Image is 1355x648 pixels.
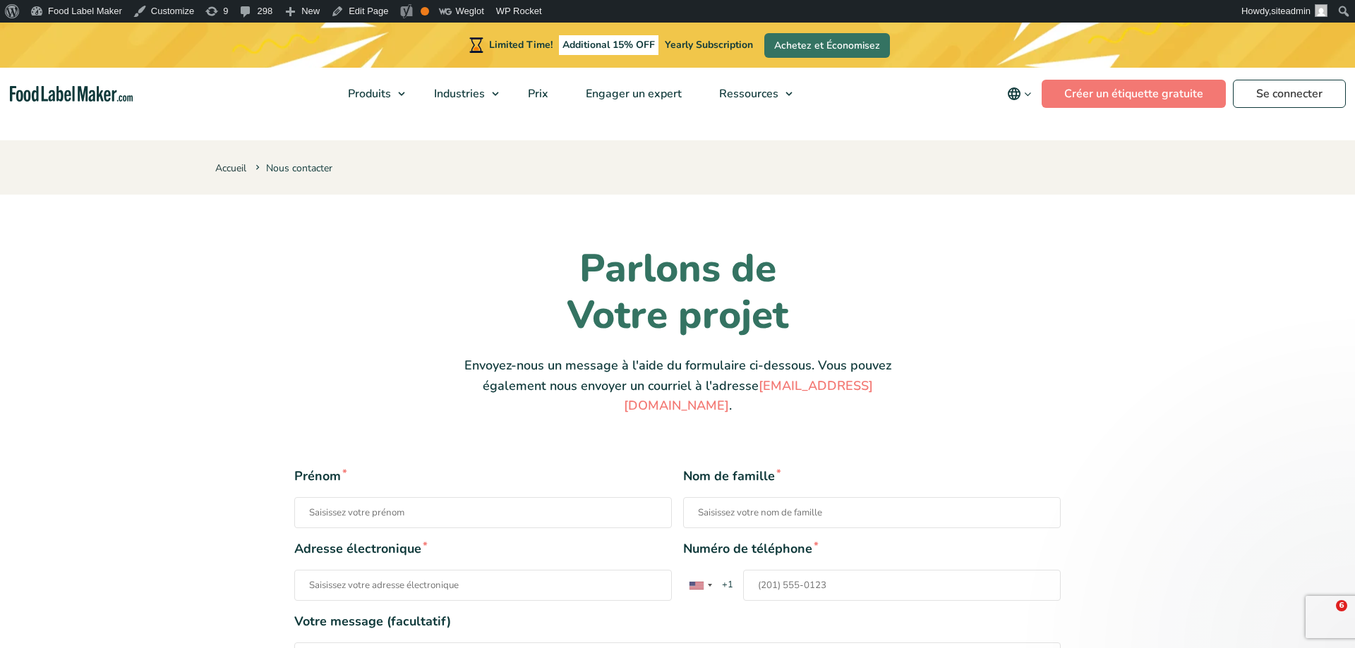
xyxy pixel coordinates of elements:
span: siteadmin [1271,6,1311,16]
span: Nom de famille [683,467,1061,486]
a: Ressources [701,68,800,120]
span: Limited Time! [489,38,553,51]
a: Engager un expert [567,68,697,120]
span: Ressources [715,86,780,102]
span: Engager un expert [582,86,683,102]
iframe: Intercom live chat [1307,600,1341,634]
p: Envoyez-nous un message à l'aide du formulaire ci-dessous. Vous pouvez également nous envoyer un ... [441,355,914,416]
span: Yearly Subscription [665,38,753,51]
a: Produits [330,68,412,120]
span: Numéro de téléphone [683,539,1061,558]
input: Prénom* [294,497,672,528]
span: Prénom [294,467,672,486]
input: Adresse électronique* [294,570,672,601]
a: Accueil [215,161,246,175]
span: Votre message (facultatif) [294,612,1061,631]
span: Produits [344,86,392,102]
span: Industries [430,86,486,102]
div: United States: +1 [684,570,716,600]
span: Adresse électronique [294,539,672,558]
h1: Parlons de Votre projet [441,245,914,338]
span: +1 [715,578,740,592]
a: Industries [416,68,506,120]
a: Prix [510,68,564,120]
span: 6 [1336,600,1347,611]
span: Nous contacter [253,161,332,175]
input: Nom de famille* [683,497,1061,528]
a: Créer un étiquette gratuite [1042,80,1226,108]
span: Additional 15% OFF [559,35,658,55]
a: Se connecter [1233,80,1346,108]
a: Achetez et Économisez [764,33,890,58]
span: Prix [524,86,550,102]
input: Numéro de téléphone* List of countries+1 [743,570,1061,601]
div: OK [421,7,429,16]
